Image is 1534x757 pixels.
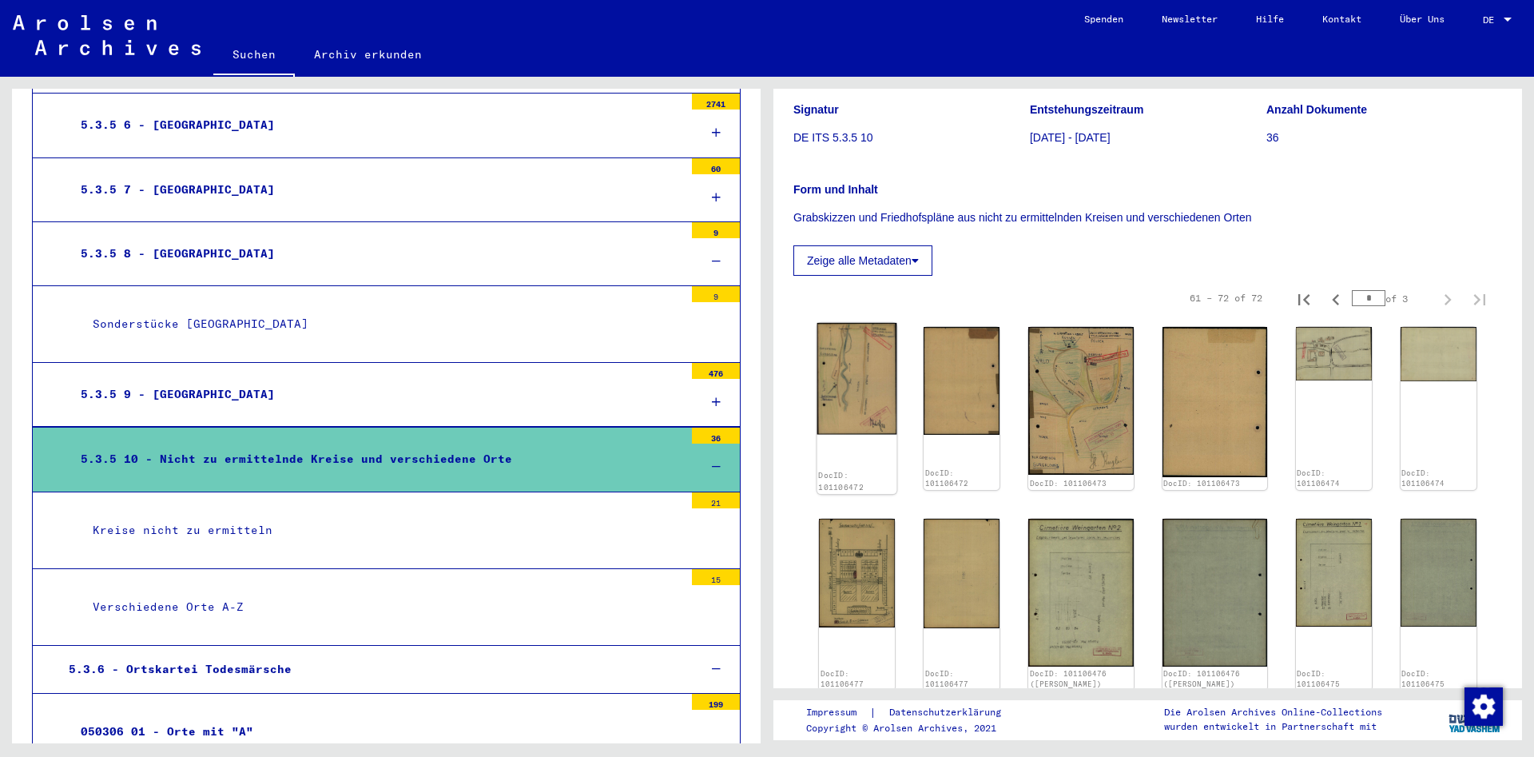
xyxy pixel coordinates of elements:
[806,704,1020,721] div: |
[1030,129,1266,146] p: [DATE] - [DATE]
[692,158,740,174] div: 60
[793,245,932,276] button: Zeige alle Metadaten
[1164,705,1382,719] p: Die Arolsen Archives Online-Collections
[1288,282,1320,314] button: First page
[1464,282,1496,314] button: Last page
[1296,519,1372,627] img: 001.jpg
[69,444,684,475] div: 5.3.5 10 - Nicht zu ermittelnde Kreise und verschiedene Orte
[1162,519,1267,667] img: 002.jpg
[1401,327,1476,381] img: 002.jpg
[81,515,684,546] div: Kreise nicht zu ermitteln
[692,428,740,444] div: 36
[1401,669,1445,689] a: DocID: 101106475
[1163,669,1240,689] a: DocID: 101106476 ([PERSON_NAME])
[1352,291,1432,306] div: of 3
[692,94,740,110] div: 2741
[1266,103,1367,116] b: Anzahl Dokumente
[692,363,740,379] div: 476
[818,471,864,492] a: DocID: 101106472
[821,669,864,689] a: DocID: 101106477
[925,468,968,488] a: DocID: 101106472
[1162,327,1267,476] img: 002.jpg
[1030,479,1107,488] a: DocID: 101106473
[69,379,684,410] div: 5.3.5 9 - [GEOGRAPHIC_DATA]
[793,209,1502,226] p: Grabskizzen und Friedhofspläne aus nicht zu ermittelnden Kreisen und verschiedenen Orten
[69,238,684,269] div: 5.3.5 8 - [GEOGRAPHIC_DATA]
[1190,291,1262,305] div: 61 – 72 of 72
[1164,719,1382,734] p: wurden entwickelt in Partnerschaft mit
[924,519,999,628] img: 002.jpg
[806,704,869,721] a: Impressum
[1296,327,1372,380] img: 001.jpg
[13,15,201,55] img: Arolsen_neg.svg
[1464,687,1502,725] div: Zustimmung ändern
[81,309,684,340] div: Sonderstücke [GEOGRAPHIC_DATA]
[1028,519,1133,667] img: 001.jpg
[1297,669,1340,689] a: DocID: 101106475
[213,35,295,77] a: Suchen
[806,721,1020,735] p: Copyright © Arolsen Archives, 2021
[924,327,999,435] img: 002.jpg
[819,519,895,628] img: 001.jpg
[925,669,968,689] a: DocID: 101106477
[1030,103,1143,116] b: Entstehungszeitraum
[793,103,839,116] b: Signatur
[69,110,684,141] div: 5.3.5 6 - [GEOGRAPHIC_DATA]
[692,694,740,710] div: 199
[295,35,441,74] a: Archiv erkunden
[1028,327,1133,475] img: 001.jpg
[817,323,897,435] img: 001.jpg
[692,492,740,508] div: 21
[81,592,684,623] div: Verschiedene Orte A-Z
[69,174,684,205] div: 5.3.5 7 - [GEOGRAPHIC_DATA]
[1297,468,1340,488] a: DocID: 101106474
[692,286,740,302] div: 9
[876,704,1020,721] a: Datenschutzerklärung
[1445,699,1505,739] img: yv_logo.png
[1266,129,1502,146] p: 36
[1401,519,1476,627] img: 002.jpg
[1401,468,1445,488] a: DocID: 101106474
[1432,282,1464,314] button: Next page
[793,129,1029,146] p: DE ITS 5.3.5 10
[69,716,684,747] div: 050306 01 - Orte mit "A"
[1320,282,1352,314] button: Previous page
[692,222,740,238] div: 9
[57,654,686,685] div: 5.3.6 - Ortskartei Todesmärsche
[1464,687,1503,726] img: Zustimmung ändern
[1030,669,1107,689] a: DocID: 101106476 ([PERSON_NAME])
[1163,479,1240,488] a: DocID: 101106473
[793,183,878,196] b: Form und Inhalt
[692,569,740,585] div: 15
[1483,14,1500,26] span: DE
